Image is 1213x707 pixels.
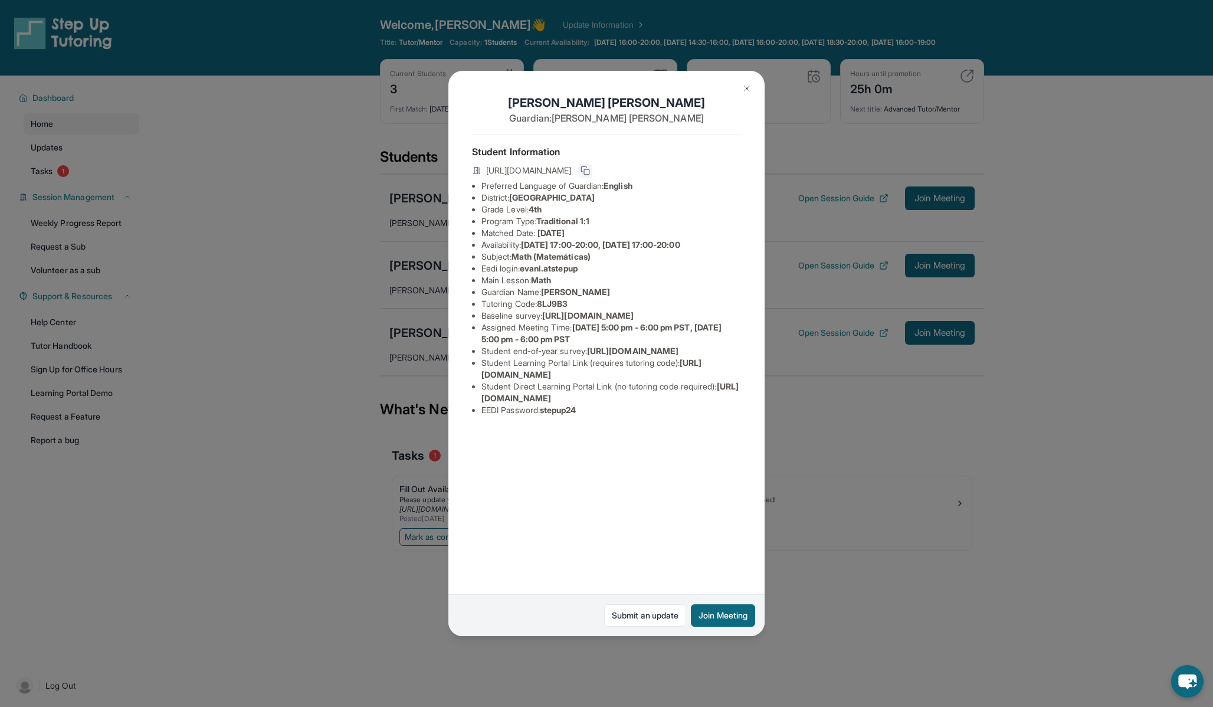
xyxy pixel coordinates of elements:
img: Close Icon [742,84,752,93]
li: Subject : [481,251,741,263]
span: English [604,181,632,191]
li: Matched Date: [481,227,741,239]
span: Traditional 1:1 [536,216,589,226]
span: stepup24 [540,405,576,415]
span: 4th [529,204,542,214]
li: Student Direct Learning Portal Link (no tutoring code required) : [481,381,741,404]
a: Submit an update [604,604,686,627]
p: Guardian: [PERSON_NAME] [PERSON_NAME] [472,111,741,125]
li: Availability: [481,239,741,251]
li: Tutoring Code : [481,298,741,310]
span: evanl.atstepup [520,263,578,273]
li: Preferred Language of Guardian: [481,180,741,192]
li: Guardian Name : [481,286,741,298]
span: [DATE] 17:00-20:00, [DATE] 17:00-20:00 [521,240,680,250]
li: Student end-of-year survey : [481,345,741,357]
span: [PERSON_NAME] [541,287,610,297]
span: Math (Matemáticas) [512,251,591,261]
li: Baseline survey : [481,310,741,322]
li: Assigned Meeting Time : [481,322,741,345]
button: Copy link [578,163,592,178]
span: [DATE] 5:00 pm - 6:00 pm PST, [DATE] 5:00 pm - 6:00 pm PST [481,322,722,344]
span: [URL][DOMAIN_NAME] [587,346,678,356]
span: Math [531,275,551,285]
li: Grade Level: [481,204,741,215]
li: Eedi login : [481,263,741,274]
h4: Student Information [472,145,741,159]
li: District: [481,192,741,204]
span: [URL][DOMAIN_NAME] [542,310,634,320]
button: Join Meeting [691,604,755,627]
h1: [PERSON_NAME] [PERSON_NAME] [472,94,741,111]
span: [DATE] [537,228,565,238]
li: Main Lesson : [481,274,741,286]
span: [GEOGRAPHIC_DATA] [509,192,595,202]
li: EEDI Password : [481,404,741,416]
button: chat-button [1171,665,1204,698]
span: 8LJ9B3 [537,299,568,309]
li: Program Type: [481,215,741,227]
li: Student Learning Portal Link (requires tutoring code) : [481,357,741,381]
span: [URL][DOMAIN_NAME] [486,165,571,176]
